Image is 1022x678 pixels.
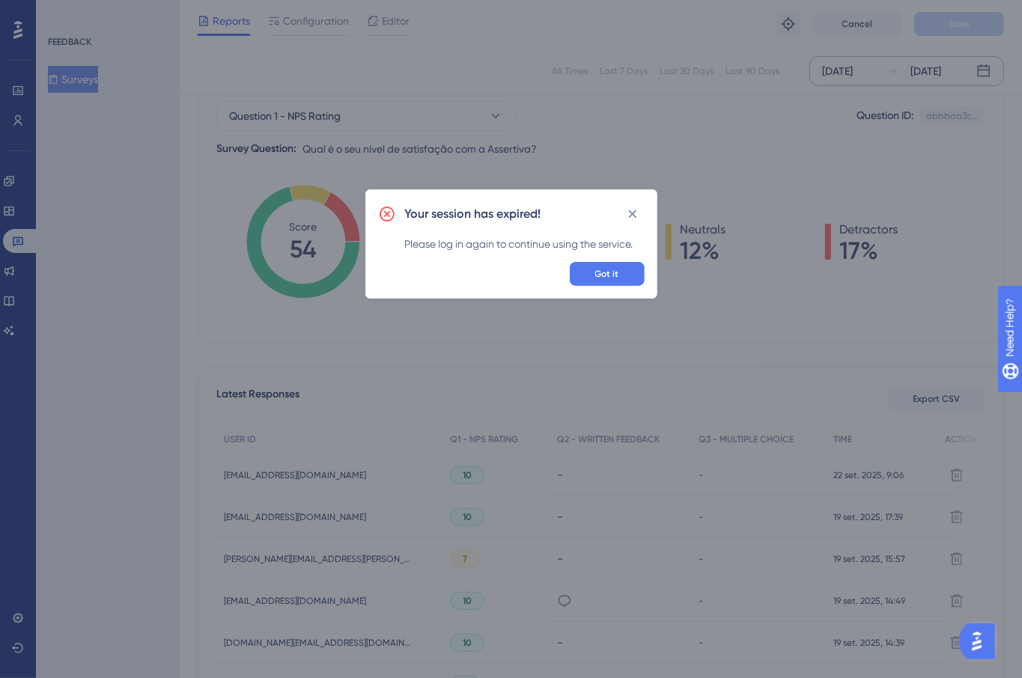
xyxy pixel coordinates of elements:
[405,235,645,253] div: Please log in again to continue using the service.
[959,619,1004,664] iframe: UserGuiding AI Assistant Launcher
[35,4,94,22] span: Need Help?
[405,205,541,223] h2: Your session has expired!
[595,268,619,280] span: Got it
